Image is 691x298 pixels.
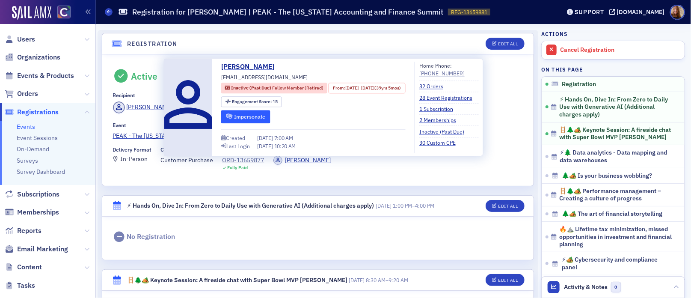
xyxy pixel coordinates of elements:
[221,73,308,81] span: [EMAIL_ADDRESS][DOMAIN_NAME]
[349,277,365,283] span: [DATE]
[257,143,274,149] span: [DATE]
[329,83,405,93] div: From: 1985-12-23 00:00:00
[221,96,282,107] div: Engagement Score: 15
[561,46,680,54] div: Cancel Registration
[127,276,347,285] div: 🪜🌲🏕️ Keynote Session: A fireside chat with Super Bowl MVP [PERSON_NAME]
[273,156,331,165] a: [PERSON_NAME]
[5,35,35,44] a: Users
[5,71,74,80] a: Events & Products
[419,105,460,113] a: 1 Subscription
[113,101,172,113] a: [PERSON_NAME]
[419,62,465,77] div: Home Phone:
[541,66,685,73] h4: On this page
[5,107,59,117] a: Registrations
[161,146,190,153] div: Created Via
[17,107,59,117] span: Registrations
[486,38,524,50] button: Edit All
[17,281,35,290] span: Tasks
[419,83,450,90] a: 32 Orders
[272,85,323,91] span: Fellow Member (Retired)
[376,202,391,209] span: [DATE]
[126,103,172,112] div: [PERSON_NAME]
[127,201,374,210] div: ⚡ Hands On, Dive In: From Zero to Daily Use with Generative AI (Additional charges apply)
[562,256,673,271] span: ⚡🏕️ Cybersecurity and compliance panel
[5,244,68,254] a: Email Marketing
[542,41,685,59] a: Cancel Registration
[562,172,652,180] span: 🌲🏕️ Is your business wobbling?
[419,70,465,77] a: [PHONE_NUMBER]
[498,42,518,46] div: Edit All
[222,156,264,165] a: ORD-13659877
[419,116,463,124] a: 2 Memberships
[57,6,71,19] img: SailAMX
[221,83,327,93] div: Inactive (Past Due): Inactive (Past Due): Fellow Member (Retired)
[560,96,673,119] span: ⚡ Hands On, Dive In: From Zero to Daily Use with Generative AI (Additional charges apply)
[562,80,596,88] span: Registration
[486,200,524,212] button: Edit All
[17,145,49,153] a: On-Demand
[451,9,487,16] span: REG-13659881
[415,202,434,209] time: 4:00 PM
[617,8,665,16] div: [DOMAIN_NAME]
[346,85,359,91] span: [DATE]
[225,85,323,92] a: Inactive (Past Due) Fellow Member (Retired)
[120,157,148,161] div: In-Person
[17,157,38,164] a: Surveys
[366,277,386,283] time: 8:30 AM
[564,283,608,292] span: Activity & Notes
[17,35,35,44] span: Users
[5,226,42,235] a: Reports
[376,202,434,209] span: –
[419,128,471,135] a: Inactive (Past Due)
[670,5,685,20] span: Profile
[5,262,42,272] a: Content
[274,135,293,142] span: 7:00 AM
[221,110,270,123] button: Impersonate
[5,89,38,98] a: Orders
[17,134,58,142] a: Event Sessions
[274,143,296,149] span: 10:20 AM
[17,244,68,254] span: Email Marketing
[393,202,412,209] time: 1:00 PM
[541,30,568,38] h4: Actions
[226,144,250,149] div: Last Login
[113,92,136,98] div: Recipient
[611,282,622,292] span: 0
[560,149,673,164] span: ⚡🌲 Data analytics - Data mapping and data warehouses
[498,278,518,283] div: Edit All
[560,126,673,141] span: 🪜🌲🏕️ Keynote Session: A fireside chat with Super Bowl MVP [PERSON_NAME]
[560,226,673,248] span: 🔥⛰️ Lifetime tax minimization, missed opportunities in investment and financial planning
[17,89,38,98] span: Orders
[285,156,331,165] div: [PERSON_NAME]
[113,146,152,153] div: Delivery Format
[349,277,408,283] span: –
[17,53,60,62] span: Organizations
[113,122,127,128] div: Event
[5,208,59,217] a: Memberships
[257,135,274,142] span: [DATE]
[562,210,662,218] span: 🌲🏕️ The art of financial storytelling
[5,53,60,62] a: Organizations
[226,136,245,141] div: Created
[231,85,272,91] span: Inactive (Past Due)
[5,281,35,290] a: Tasks
[609,9,668,15] button: [DOMAIN_NAME]
[12,6,51,20] img: SailAMX
[362,85,375,91] span: [DATE]
[419,94,479,101] a: 28 Event Registrations
[419,139,462,146] a: 30 Custom CPE
[17,262,42,272] span: Content
[131,71,157,82] div: Active
[132,7,444,17] h1: Registration for [PERSON_NAME] | PEAK - The [US_STATE] Accounting and Finance Summit
[560,188,673,203] span: 🪜🌲🏕️ Performance management – Creating a culture of progress
[127,39,178,48] h4: Registration
[575,8,604,16] div: Support
[5,190,59,199] a: Subscriptions
[346,85,401,92] div: – (39yrs 5mos)
[17,123,35,131] a: Events
[161,156,214,165] span: Customer Purchase
[486,274,524,286] button: Edit All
